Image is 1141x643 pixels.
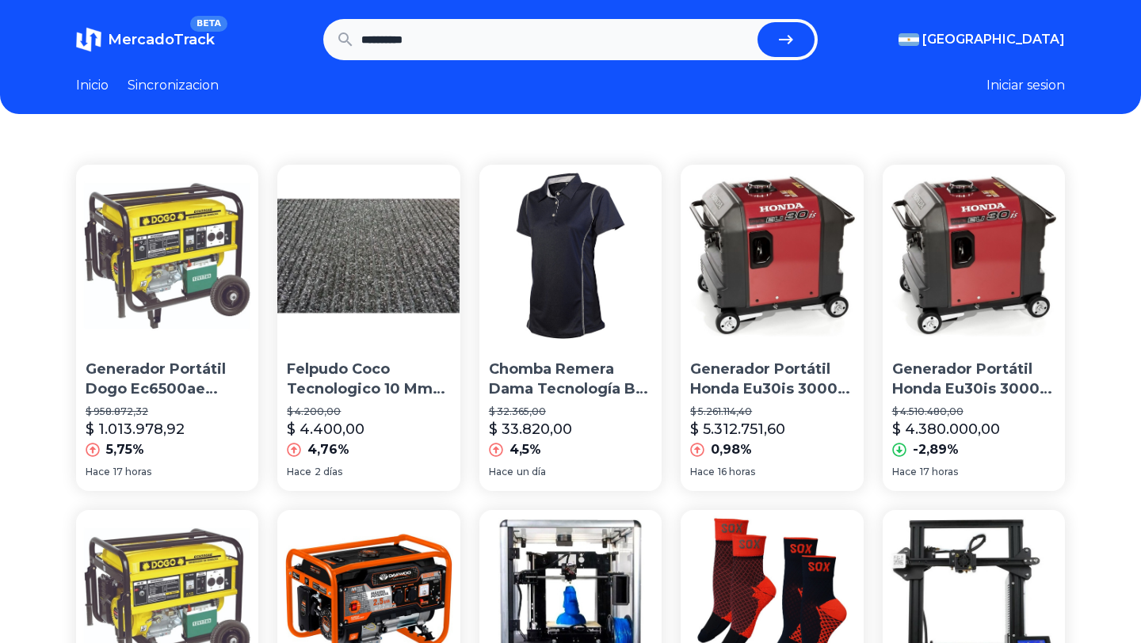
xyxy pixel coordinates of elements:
[892,418,1000,440] p: $ 4.380.000,00
[489,466,513,478] span: Hace
[892,466,917,478] span: Hace
[287,466,311,478] span: Hace
[76,76,109,95] a: Inicio
[108,31,215,48] span: MercadoTrack
[86,418,185,440] p: $ 1.013.978,92
[190,16,227,32] span: BETA
[277,165,460,491] a: Felpudo Coco Tecnologico 10 Mm Fracción 10 Cm X 1mts SoulFelpudo Coco Tecnologico 10 Mm Fracción ...
[307,440,349,459] p: 4,76%
[86,405,249,418] p: $ 958.872,32
[681,165,863,491] a: Generador Portátil Honda Eu30is 3000w Monofásico Insonorizado Con Tecnología Inverter 220v A/elec...
[509,440,541,459] p: 4,5%
[479,165,662,347] img: Chomba Remera Dama Tecnología Bio Dry Ultra Liviana Dry Fit
[681,165,863,347] img: Generador Portátil Honda Eu30is 3000w Monofásico Insonorizado Con Tecnología Inverter 220v A/elec...
[287,405,450,418] p: $ 4.200,00
[690,360,853,399] p: Generador Portátil Honda Eu30is 3000w Monofásico Insonorizado Con Tecnología Inverter 220v A/elec...
[287,360,450,399] p: Felpudo Coco Tecnologico 10 Mm Fracción 10 Cm X 1mts Soul
[899,33,919,46] img: Argentina
[489,418,572,440] p: $ 33.820,00
[883,165,1065,491] a: Generador Portátil Honda Eu30is 3000w Monofásico Insonorizado Con Tecnología Inverter 220v A/elec...
[113,466,151,478] span: 17 horas
[287,418,364,440] p: $ 4.400,00
[277,165,460,347] img: Felpudo Coco Tecnologico 10 Mm Fracción 10 Cm X 1mts Soul
[711,440,752,459] p: 0,98%
[315,466,342,478] span: 2 días
[76,27,101,52] img: MercadoTrack
[883,165,1065,347] img: Generador Portátil Honda Eu30is 3000w Monofásico Insonorizado Con Tecnología Inverter 220v A/elec...
[489,360,652,399] p: Chomba Remera Dama Tecnología Bio Dry Ultra Liviana Dry Fit
[76,27,215,52] a: MercadoTrackBETA
[913,440,959,459] p: -2,89%
[690,466,715,478] span: Hace
[128,76,219,95] a: Sincronizacion
[690,405,853,418] p: $ 5.261.114,40
[690,418,785,440] p: $ 5.312.751,60
[106,440,144,459] p: 5,75%
[892,405,1055,418] p: $ 4.510.480,00
[86,466,110,478] span: Hace
[899,30,1065,49] button: [GEOGRAPHIC_DATA]
[718,466,755,478] span: 16 horas
[76,165,258,491] a: Generador Portátil Dogo Ec6500ae 6500w Monofásico Con Tecnología Avr 220vGenerador Portátil Dogo ...
[517,466,546,478] span: un día
[479,165,662,491] a: Chomba Remera Dama Tecnología Bio Dry Ultra Liviana Dry FitChomba Remera Dama Tecnología Bio Dry ...
[986,76,1065,95] button: Iniciar sesion
[922,30,1065,49] span: [GEOGRAPHIC_DATA]
[892,360,1055,399] p: Generador Portátil Honda Eu30is 3000w Monofásico Insonorizado Con Tecnología Inverter 220v A/elec...
[86,360,249,399] p: Generador Portátil Dogo Ec6500ae 6500w Monofásico Con Tecnología Avr 220v
[76,165,258,347] img: Generador Portátil Dogo Ec6500ae 6500w Monofásico Con Tecnología Avr 220v
[920,466,958,478] span: 17 horas
[489,405,652,418] p: $ 32.365,00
